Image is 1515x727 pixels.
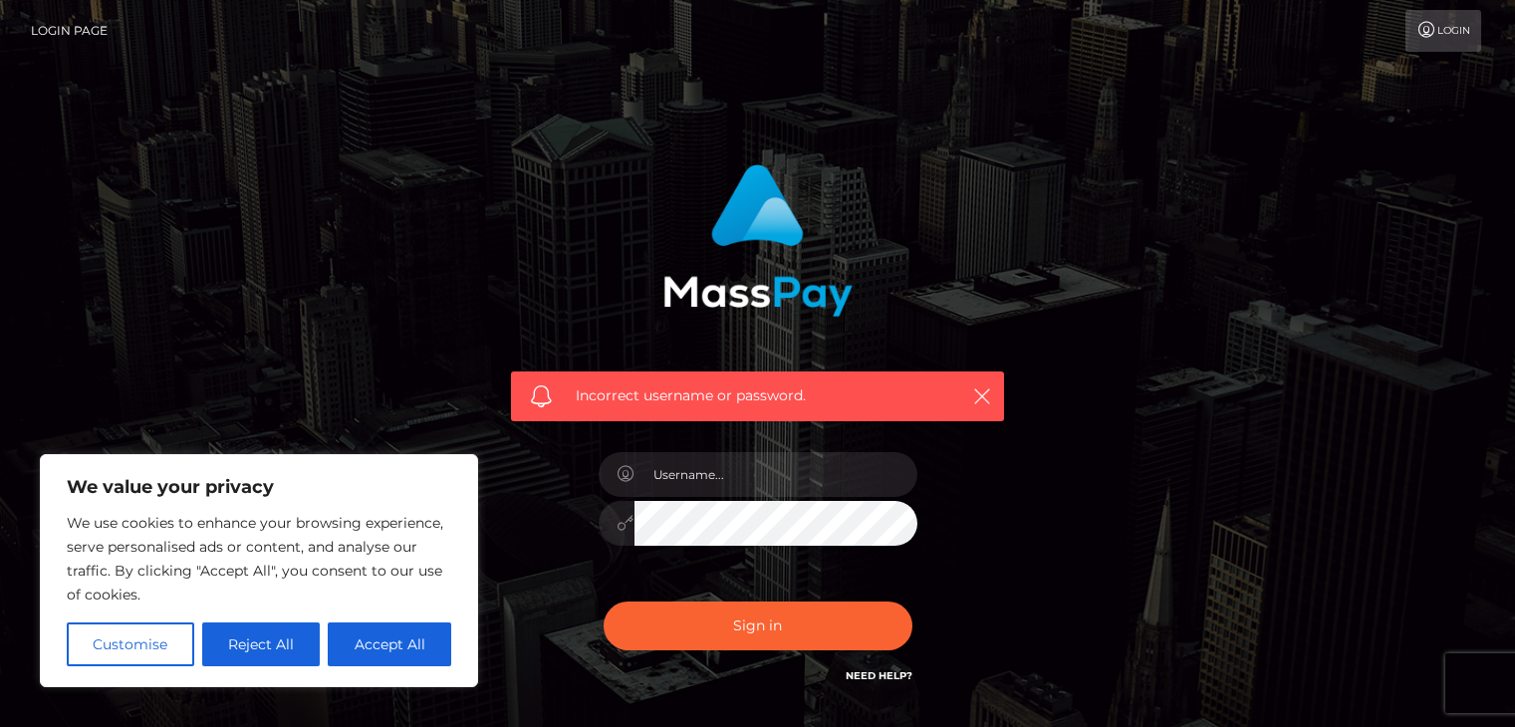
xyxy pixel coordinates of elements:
button: Customise [67,622,194,666]
a: Login Page [31,10,108,52]
button: Accept All [328,622,451,666]
button: Sign in [604,602,912,650]
p: We use cookies to enhance your browsing experience, serve personalised ads or content, and analys... [67,511,451,606]
button: Reject All [202,622,321,666]
p: We value your privacy [67,475,451,499]
a: Need Help? [846,669,912,682]
img: MassPay Login [663,164,853,317]
input: Username... [634,452,917,497]
span: Incorrect username or password. [576,385,939,406]
div: We value your privacy [40,454,478,687]
a: Login [1405,10,1481,52]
